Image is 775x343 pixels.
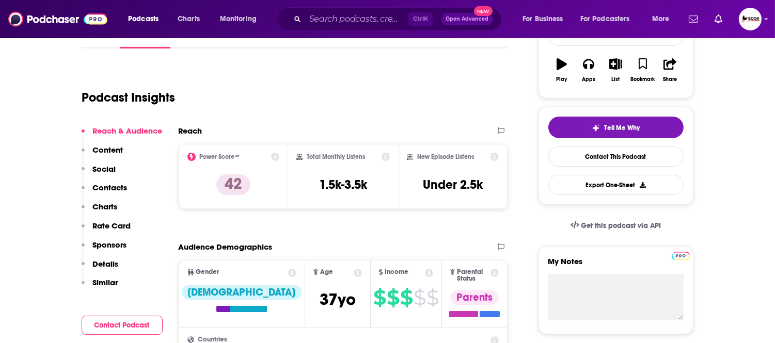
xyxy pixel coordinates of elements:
h3: 1.5k-3.5k [319,177,367,192]
div: Play [556,76,567,83]
div: Parents [450,290,499,305]
button: Reach & Audience [82,126,163,145]
button: Similar [82,277,118,297]
h3: Under 2.5k [423,177,483,192]
div: Search podcasts, credits, & more... [287,7,512,31]
p: Contacts [93,183,128,192]
span: Tell Me Why [604,124,640,132]
h2: Reach [179,126,202,136]
button: Sponsors [82,240,127,259]
button: tell me why sparkleTell Me Why [548,117,684,138]
h2: Total Monthly Listens [307,153,365,160]
h2: New Episode Listens [417,153,474,160]
button: Bookmark [629,52,656,89]
button: Charts [82,202,118,221]
span: Parental Status [457,269,489,282]
p: Rate Card [93,221,131,231]
div: List [612,76,620,83]
button: open menu [645,11,683,27]
span: For Podcasters [580,12,630,26]
span: Gender [196,269,219,275]
img: Podchaser - Follow, Share and Rate Podcasts [8,9,107,29]
p: Similar [93,277,118,287]
div: Share [663,76,677,83]
button: open menu [574,11,645,27]
button: Apps [575,52,602,89]
a: Charts [171,11,206,27]
p: Details [93,259,119,269]
span: $ [387,289,399,306]
span: New [474,6,493,16]
button: Open AdvancedNew [441,13,493,25]
p: Social [93,164,116,174]
span: More [652,12,670,26]
button: Social [82,164,116,183]
button: open menu [213,11,270,27]
a: Contact This Podcast [548,146,684,167]
button: open menu [515,11,576,27]
h1: Podcast Insights [82,90,176,105]
div: Bookmark [630,76,655,83]
span: Charts [178,12,200,26]
img: User Profile [739,8,762,30]
button: Export One-Sheet [548,175,684,195]
button: Play [548,52,575,89]
img: Podchaser Pro [672,252,690,260]
button: open menu [121,11,172,27]
div: [DEMOGRAPHIC_DATA] [182,285,302,300]
p: 42 [216,174,250,195]
span: Podcasts [128,12,159,26]
a: Show notifications dropdown [710,10,726,28]
span: Income [385,269,409,275]
p: Reach & Audience [93,126,163,136]
div: Apps [582,76,595,83]
span: Age [320,269,333,275]
span: Monitoring [220,12,257,26]
label: My Notes [548,256,684,274]
span: $ [426,289,438,306]
input: Search podcasts, credits, & more... [305,11,408,27]
a: Show notifications dropdown [685,10,702,28]
button: Details [82,259,119,278]
span: Get this podcast via API [581,221,661,230]
h2: Audience Demographics [179,242,273,252]
span: For Business [523,12,563,26]
a: Pro website [672,250,690,260]
span: $ [414,289,425,306]
span: Countries [198,336,228,343]
span: Ctrl K [408,12,433,26]
p: Content [93,145,123,155]
p: Sponsors [93,240,127,250]
h2: Power Score™ [200,153,240,160]
span: $ [373,289,386,306]
img: tell me why sparkle [592,124,600,132]
span: Logged in as BookLaunchers [739,8,762,30]
a: Get this podcast via API [562,213,670,238]
span: $ [400,289,413,306]
button: Show profile menu [739,8,762,30]
button: Rate Card [82,221,131,240]
button: List [602,52,629,89]
button: Contact Podcast [82,316,163,335]
button: Content [82,145,123,164]
button: Contacts [82,183,128,202]
button: Share [656,52,683,89]
p: Charts [93,202,118,211]
span: 37 yo [320,289,356,309]
span: Open Advanced [446,17,488,22]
